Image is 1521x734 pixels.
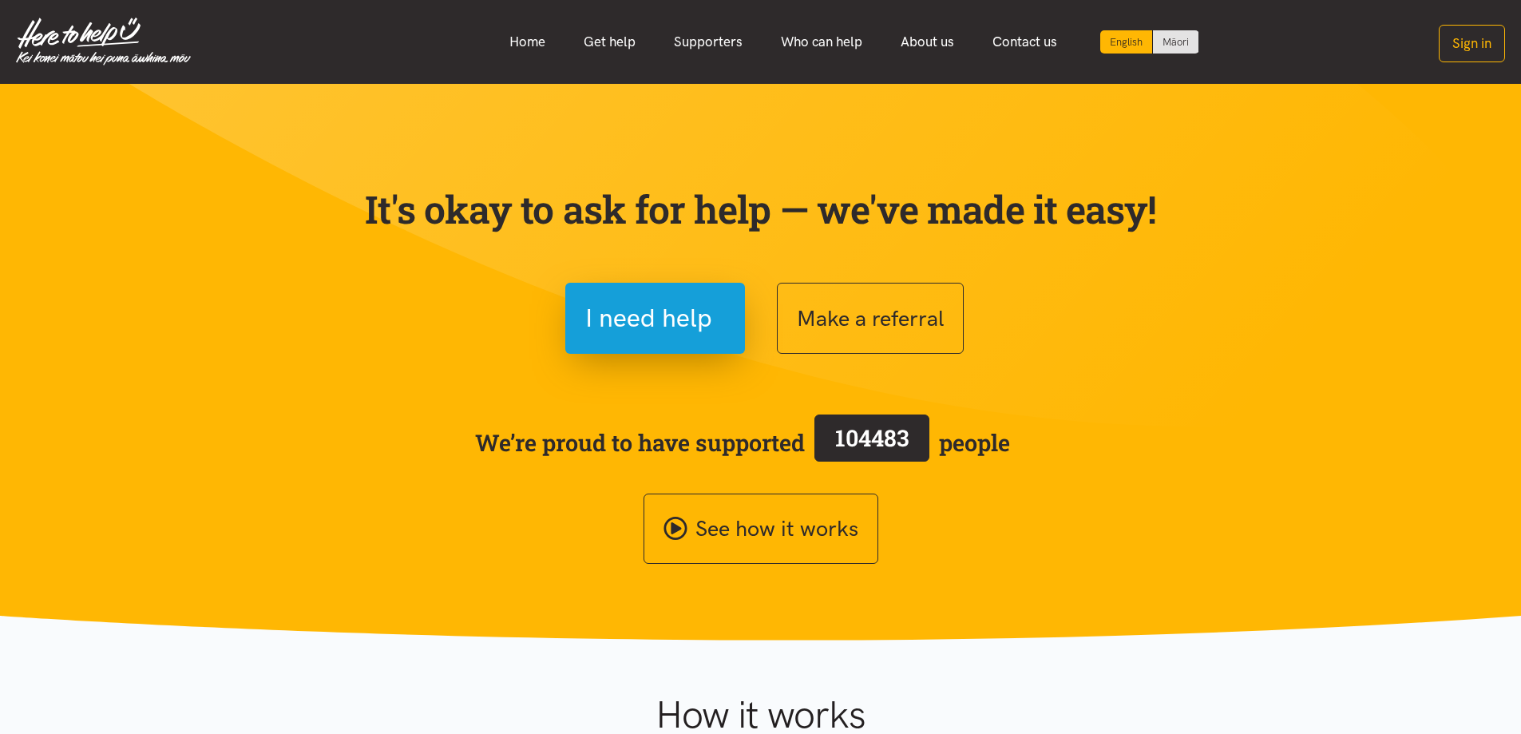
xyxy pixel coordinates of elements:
[585,298,712,339] span: I need help
[777,283,964,354] button: Make a referral
[490,25,564,59] a: Home
[565,283,745,354] button: I need help
[762,25,881,59] a: Who can help
[564,25,655,59] a: Get help
[1100,30,1153,54] div: Current language
[655,25,762,59] a: Supporters
[362,186,1160,232] p: It's okay to ask for help — we've made it easy!
[644,494,878,565] a: See how it works
[881,25,973,59] a: About us
[835,423,909,453] span: 104483
[475,411,1010,474] span: We’re proud to have supported people
[1439,25,1505,62] button: Sign in
[1100,30,1199,54] div: Language toggle
[16,18,191,65] img: Home
[973,25,1076,59] a: Contact us
[1153,30,1198,54] a: Switch to Te Reo Māori
[805,411,939,474] a: 104483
